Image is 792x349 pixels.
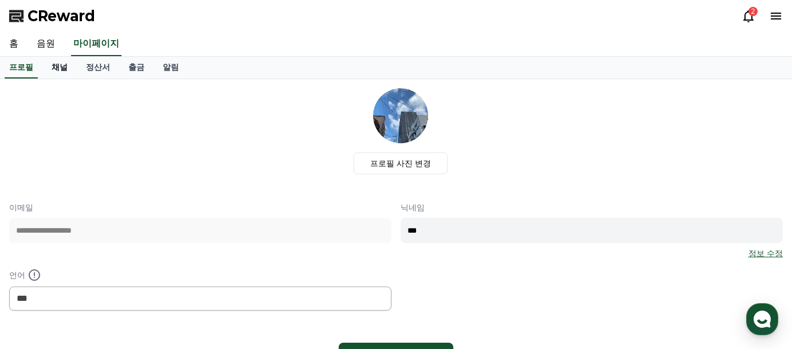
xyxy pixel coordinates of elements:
[28,7,95,25] span: CReward
[9,268,391,282] p: 언어
[76,254,148,283] a: 대화
[354,152,448,174] label: 프로필 사진 변경
[105,272,119,281] span: 대화
[373,88,428,143] img: profile_image
[154,57,188,79] a: 알림
[28,32,64,56] a: 음원
[177,271,191,280] span: 설정
[9,7,95,25] a: CReward
[119,57,154,79] a: 출금
[9,202,391,213] p: 이메일
[401,202,783,213] p: 닉네임
[748,248,783,259] a: 정보 수정
[3,254,76,283] a: 홈
[748,7,758,16] div: 2
[5,57,38,79] a: 프로필
[148,254,220,283] a: 설정
[36,271,43,280] span: 홈
[42,57,77,79] a: 채널
[71,32,121,56] a: 마이페이지
[742,9,755,23] a: 2
[77,57,119,79] a: 정산서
